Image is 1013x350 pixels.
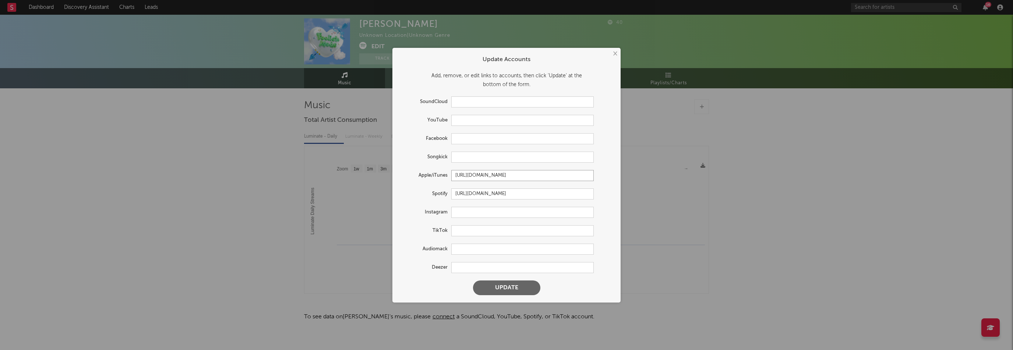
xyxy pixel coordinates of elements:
[400,171,451,180] label: Apple/iTunes
[611,50,619,58] button: ×
[400,134,451,143] label: Facebook
[400,226,451,235] label: TikTok
[400,263,451,272] label: Deezer
[400,55,613,64] div: Update Accounts
[473,280,540,295] button: Update
[400,208,451,217] label: Instagram
[400,153,451,162] label: Songkick
[400,71,613,89] div: Add, remove, or edit links to accounts, then click 'Update' at the bottom of the form.
[400,98,451,106] label: SoundCloud
[400,116,451,125] label: YouTube
[400,190,451,198] label: Spotify
[400,245,451,254] label: Audiomack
